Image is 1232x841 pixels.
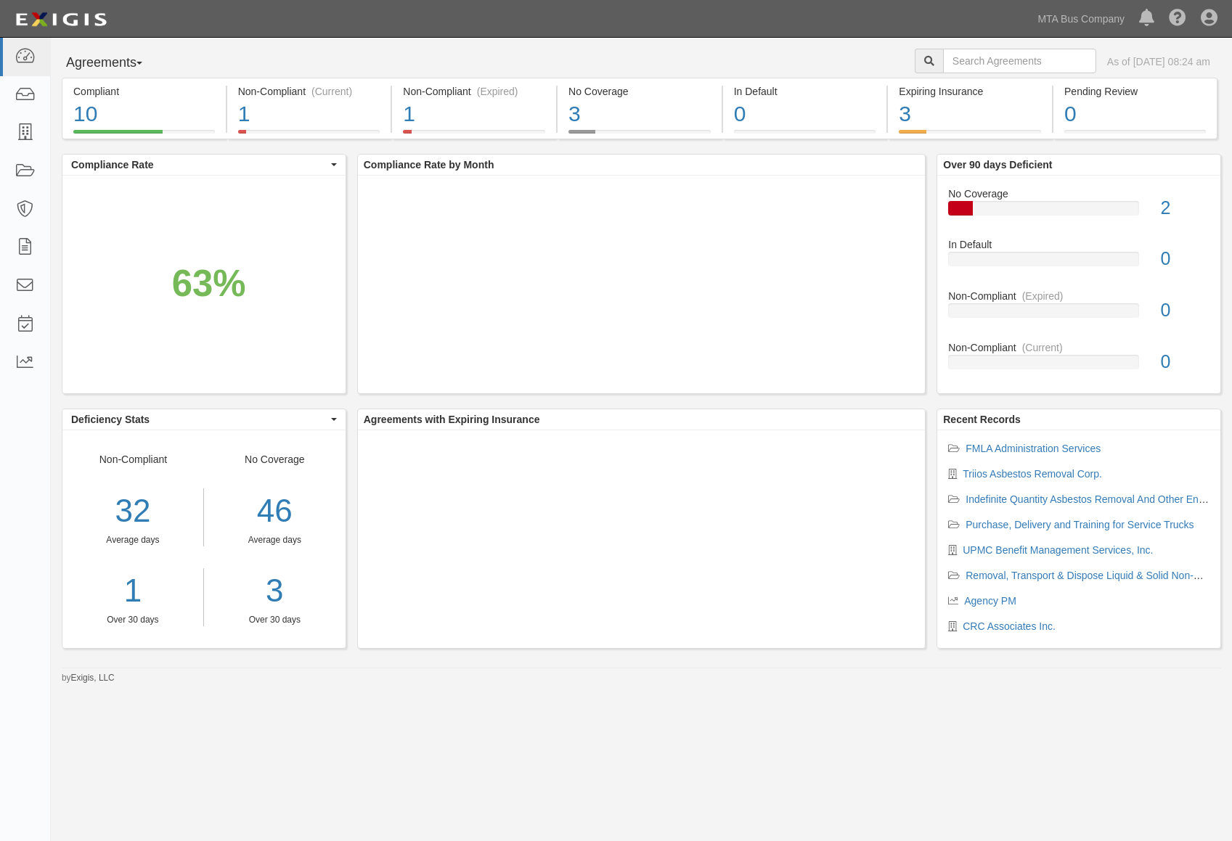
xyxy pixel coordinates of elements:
[888,130,1052,141] a: Expiring Insurance3
[62,49,171,78] button: Agreements
[943,49,1096,73] input: Search Agreements
[364,159,494,171] b: Compliance Rate by Month
[937,340,1220,355] div: Non-Compliant
[937,237,1220,252] div: In Default
[966,519,1194,530] a: Purchase, Delivery and Training for Service Trucks
[948,340,1209,381] a: Non-Compliant(Current)0
[1022,340,1063,355] div: (Current)
[1150,246,1220,272] div: 0
[62,130,226,141] a: Compliant10
[62,155,346,175] button: Compliance Rate
[734,99,876,130] div: 0
[172,257,246,310] div: 63%
[937,289,1220,303] div: Non-Compliant
[364,414,540,425] b: Agreements with Expiring Insurance
[966,443,1101,454] a: FMLA Administration Services
[62,409,346,430] button: Deficiency Stats
[948,237,1209,289] a: In Default0
[1053,130,1217,141] a: Pending Review0
[1150,195,1220,221] div: 2
[1150,298,1220,324] div: 0
[215,568,335,614] a: 3
[311,84,352,99] div: (Current)
[568,99,711,130] div: 3
[62,568,203,614] a: 1
[1022,289,1064,303] div: (Expired)
[948,186,1209,238] a: No Coverage2
[215,614,335,626] div: Over 30 days
[1150,349,1220,375] div: 0
[723,130,887,141] a: In Default0
[943,414,1021,425] b: Recent Records
[1030,4,1132,33] a: MTA Bus Company
[204,452,346,626] div: No Coverage
[899,84,1041,99] div: Expiring Insurance
[943,159,1052,171] b: Over 90 days Deficient
[899,99,1041,130] div: 3
[73,84,215,99] div: Compliant
[1064,99,1206,130] div: 0
[71,673,115,683] a: Exigis, LLC
[62,488,203,534] div: 32
[568,84,711,99] div: No Coverage
[1169,10,1186,28] i: Help Center - Complianz
[215,488,335,534] div: 46
[11,7,111,33] img: Logo
[392,130,556,141] a: Non-Compliant(Expired)1
[963,544,1153,556] a: UPMC Benefit Management Services, Inc.
[1064,84,1206,99] div: Pending Review
[734,84,876,99] div: In Default
[238,99,380,130] div: 1
[62,614,203,626] div: Over 30 days
[1107,54,1210,69] div: As of [DATE] 08:24 am
[403,84,545,99] div: Non-Compliant (Expired)
[71,412,327,427] span: Deficiency Stats
[71,157,327,172] span: Compliance Rate
[73,99,215,130] div: 10
[62,452,204,626] div: Non-Compliant
[937,186,1220,201] div: No Coverage
[238,84,380,99] div: Non-Compliant (Current)
[948,289,1209,340] a: Non-Compliant(Expired)0
[558,130,722,141] a: No Coverage3
[227,130,391,141] a: Non-Compliant(Current)1
[62,672,115,684] small: by
[215,534,335,546] div: Average days
[62,534,203,546] div: Average days
[963,620,1056,632] a: CRC Associates Inc.
[403,99,545,130] div: 1
[477,84,518,99] div: (Expired)
[963,468,1102,480] a: Triios Asbestos Removal Corp.
[964,595,1016,607] a: Agency PM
